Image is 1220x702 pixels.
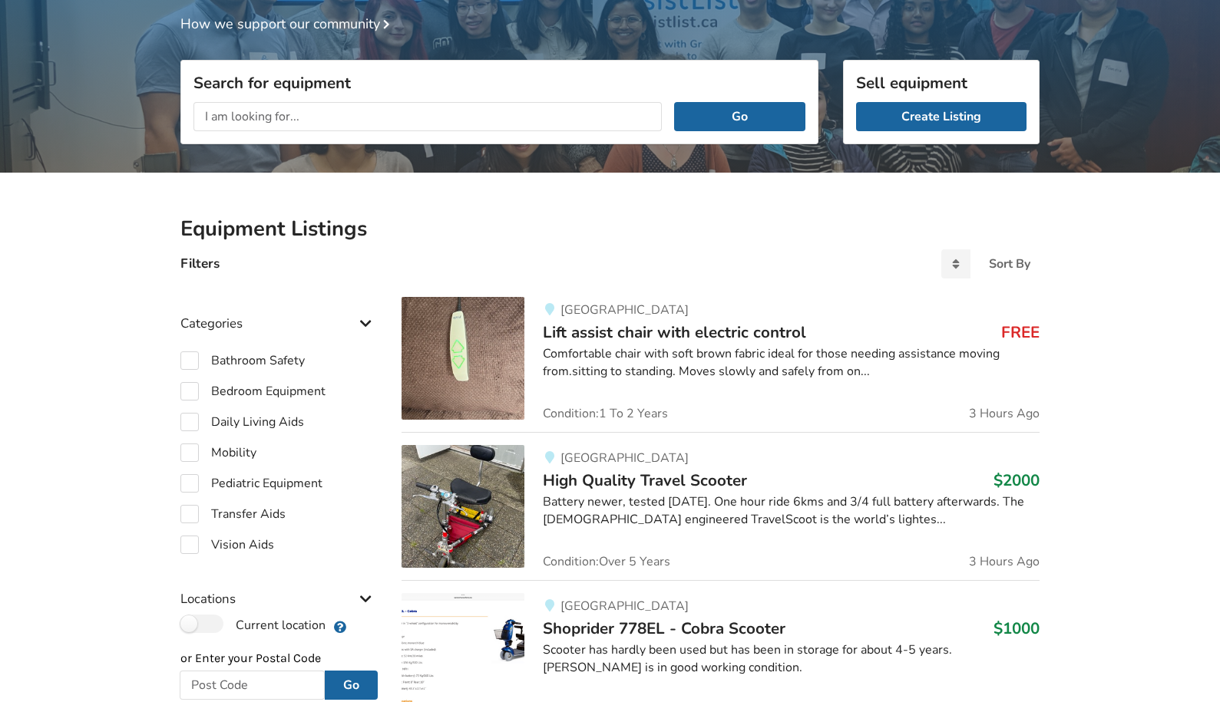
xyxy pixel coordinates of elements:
label: Current location [180,615,326,634]
label: Transfer Aids [180,505,286,523]
h4: Filters [180,255,220,272]
div: Locations [180,560,377,615]
div: Battery newer, tested [DATE]. One hour ride 6kms and 3/4 full battery afterwards. The [DEMOGRAPHI... [543,493,1040,529]
span: Lift assist chair with electric control [543,321,806,343]
input: Post Code [180,671,325,700]
a: How we support our community [180,15,395,33]
input: I am looking for... [193,102,662,131]
span: [GEOGRAPHIC_DATA] [560,598,689,615]
img: mobility-high quality travel scooter [402,445,524,568]
h3: Search for equipment [193,73,805,93]
span: [GEOGRAPHIC_DATA] [560,302,689,318]
label: Daily Living Aids [180,413,304,431]
span: 3 Hours Ago [969,407,1040,420]
h3: $2000 [994,470,1040,490]
h3: FREE [1001,322,1040,342]
label: Mobility [180,443,256,462]
label: Vision Aids [180,536,274,554]
a: transfer aids-lift assist chair with electric control[GEOGRAPHIC_DATA]Lift assist chair with elec... [402,297,1040,432]
h3: $1000 [994,618,1040,638]
span: Condition: Over 5 Years [543,555,670,568]
label: Bathroom Safety [180,351,305,370]
div: Scooter has hardly been used but has been in storage for about 4-5 years. [PERSON_NAME] is in goo... [543,641,1040,677]
span: [GEOGRAPHIC_DATA] [560,450,689,466]
button: Go [674,102,805,131]
span: 3 Hours Ago [969,555,1040,568]
a: Create Listing [856,102,1027,131]
h2: Equipment Listings [180,216,1040,242]
div: Categories [180,285,377,339]
p: or Enter your Postal Code [180,650,377,667]
span: High Quality Travel Scooter [543,470,747,491]
img: transfer aids-lift assist chair with electric control [402,297,524,420]
div: Sort By [989,258,1030,270]
label: Bedroom Equipment [180,382,326,400]
label: Pediatric Equipment [180,474,322,493]
h3: Sell equipment [856,73,1027,93]
a: mobility-high quality travel scooter[GEOGRAPHIC_DATA]High Quality Travel Scooter$2000Battery newe... [402,432,1040,580]
span: Shoprider 778EL - Cobra Scooter [543,618,785,639]
span: Condition: 1 To 2 Years [543,407,668,420]
div: Comfortable chair with soft brown fabric ideal for those needing assistance moving from.sitting t... [543,345,1040,381]
button: Go [325,671,378,700]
